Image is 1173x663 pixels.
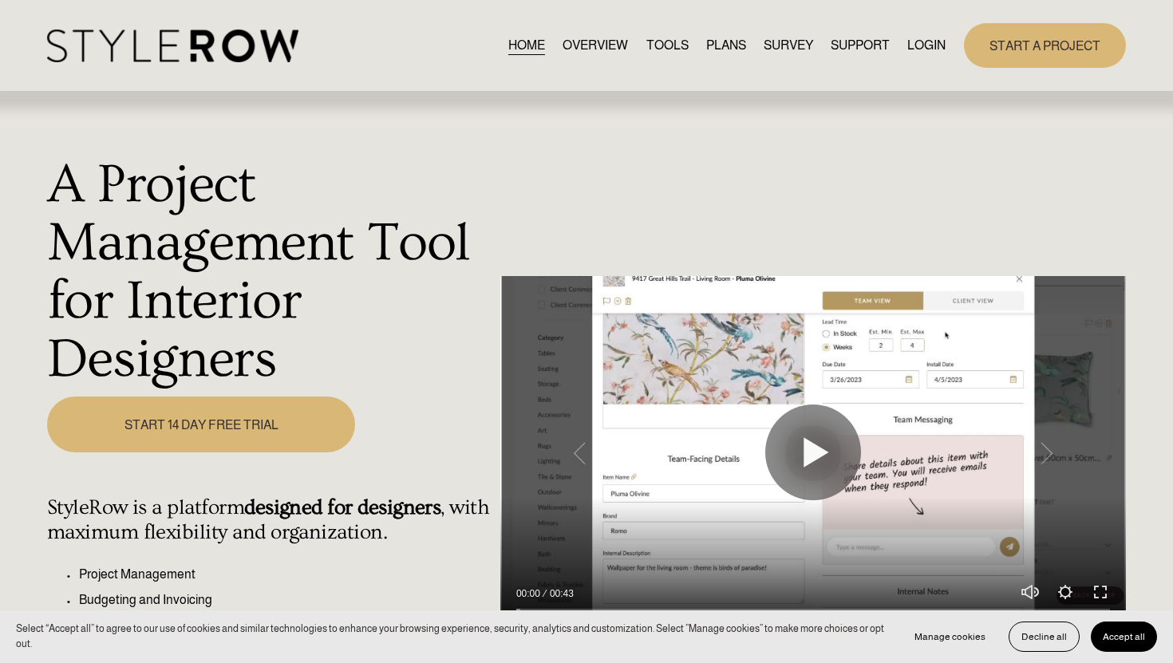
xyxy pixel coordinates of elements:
p: Select “Accept all” to agree to our use of cookies and similar technologies to enhance your brows... [16,622,887,651]
a: HOME [508,34,545,56]
input: Seek [516,604,1110,615]
span: SUPPORT [831,36,890,55]
button: Manage cookies [902,622,997,652]
span: Manage cookies [914,631,985,642]
img: StyleRow [47,30,298,62]
p: Budgeting and Invoicing [79,590,492,610]
a: TOOLS [646,34,689,56]
strong: designed for designers [244,495,440,519]
h1: A Project Management Tool for Interior Designers [47,156,492,388]
button: Accept all [1091,622,1157,652]
button: Play [765,405,861,500]
div: Current time [516,586,544,602]
a: LOGIN [907,34,946,56]
button: Decline all [1009,622,1080,652]
a: START 14 DAY FREE TRIAL [47,397,356,452]
div: Duration [544,586,578,602]
a: OVERVIEW [563,34,628,56]
span: Accept all [1103,631,1145,642]
span: Decline all [1021,631,1067,642]
h4: StyleRow is a platform , with maximum flexibility and organization. [47,495,492,545]
a: PLANS [706,34,746,56]
a: START A PROJECT [964,23,1126,67]
a: SURVEY [764,34,813,56]
p: Project Management [79,565,492,584]
a: folder dropdown [831,34,890,56]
